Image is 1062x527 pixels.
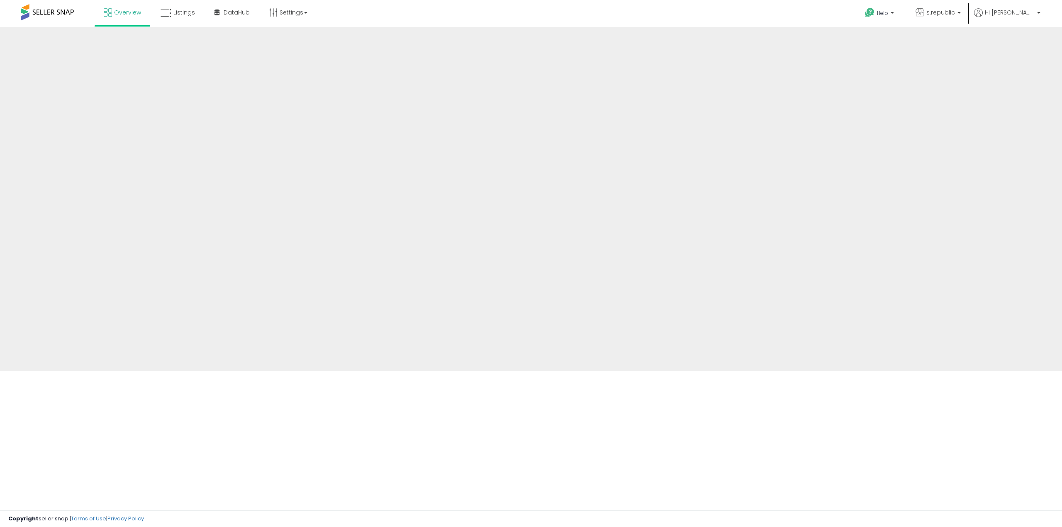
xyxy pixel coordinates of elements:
span: Help [877,10,888,17]
span: s.republic [926,8,955,17]
i: Get Help [865,7,875,18]
a: Help [858,1,902,27]
span: Overview [114,8,141,17]
span: Hi [PERSON_NAME] [985,8,1035,17]
span: DataHub [224,8,250,17]
a: Hi [PERSON_NAME] [974,8,1040,27]
span: Listings [173,8,195,17]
